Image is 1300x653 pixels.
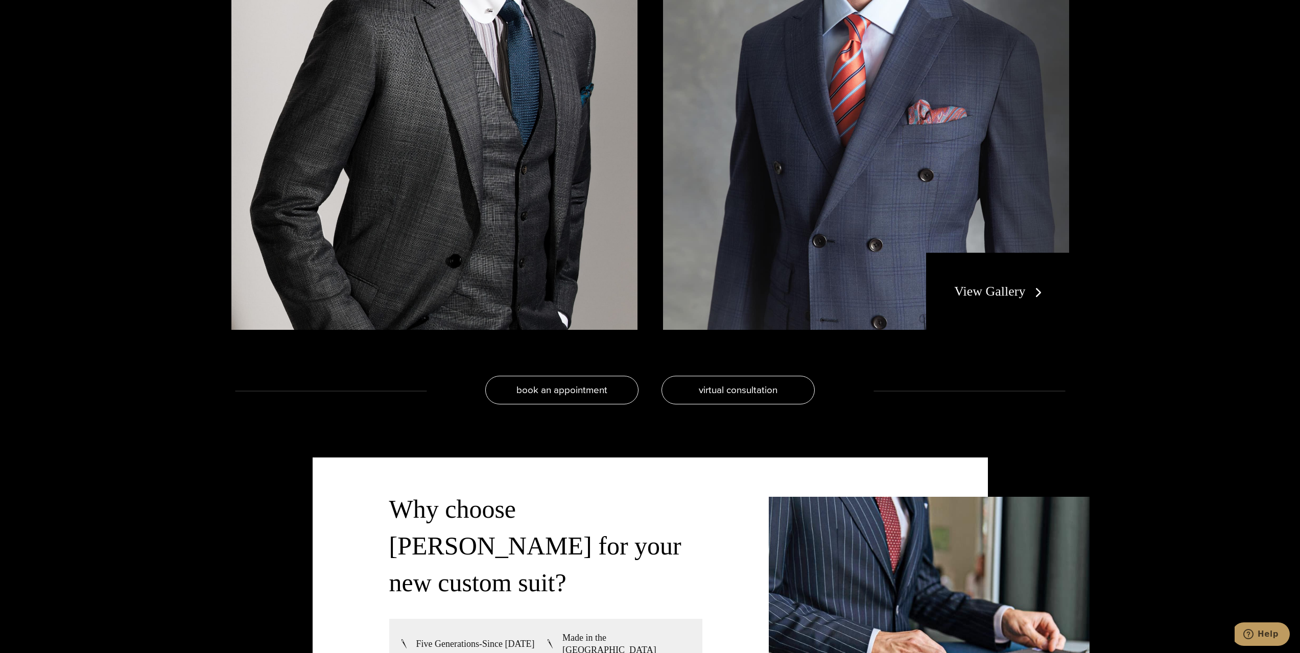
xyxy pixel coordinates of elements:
iframe: Opens a widget where you can chat to one of our agents [1235,622,1290,648]
a: View Gallery [954,284,1046,299]
span: book an appointment [516,382,607,397]
span: virtual consultation [699,382,777,397]
a: book an appointment [485,376,639,404]
a: virtual consultation [661,376,815,404]
h3: Why choose [PERSON_NAME] for your new custom suit? [389,491,702,601]
span: Five Generations-Since [DATE] [416,638,535,650]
